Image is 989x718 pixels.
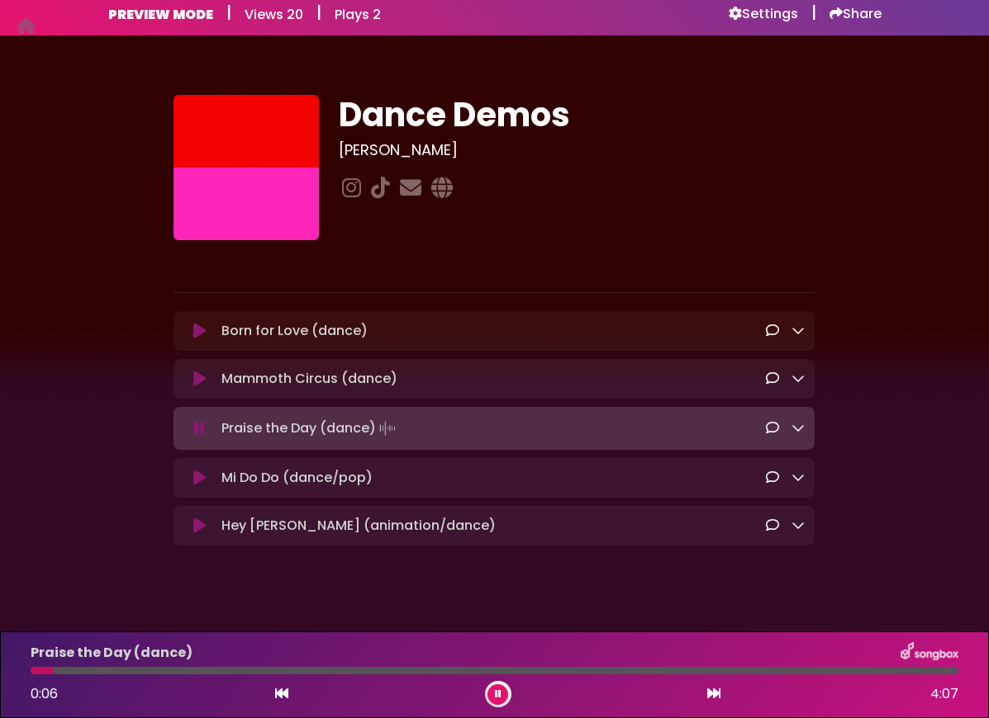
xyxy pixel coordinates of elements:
[174,95,319,240] img: gIFmjwn1QZmiNnb1iJ1w
[221,468,373,488] p: Mi Do Do (dance/pop)
[221,369,397,389] p: Mammoth Circus (dance)
[339,141,815,159] h3: [PERSON_NAME]
[335,7,381,22] h6: Plays 2
[108,7,213,22] h6: PREVIEW MODE
[245,7,303,22] h6: Views 20
[221,321,368,341] p: Born for Love (dance)
[376,417,399,440] img: waveform4.gif
[221,417,399,440] p: Praise the Day (dance)
[830,6,882,22] a: Share
[339,95,815,135] h1: Dance Demos
[729,6,798,22] a: Settings
[316,2,321,22] h5: |
[811,2,816,22] h5: |
[221,516,496,536] p: Hey [PERSON_NAME] (animation/dance)
[226,2,231,22] h5: |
